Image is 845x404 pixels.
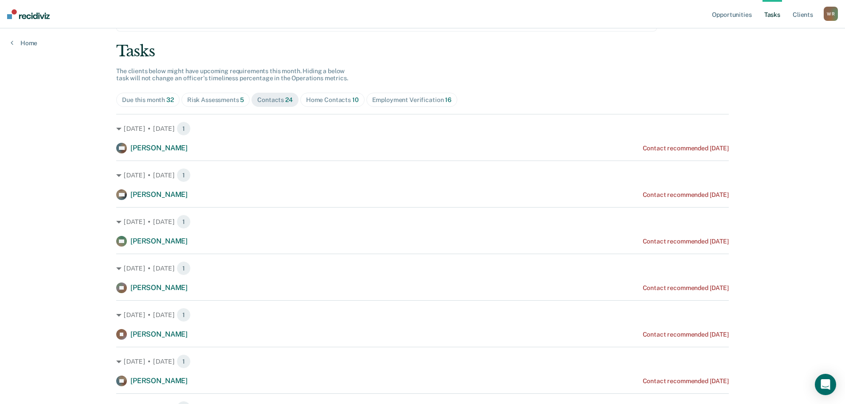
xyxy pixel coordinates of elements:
[824,7,838,21] button: WR
[445,96,452,103] span: 16
[285,96,293,103] span: 24
[306,96,359,104] div: Home Contacts
[130,190,188,199] span: [PERSON_NAME]
[177,354,191,369] span: 1
[643,331,729,338] div: Contact recommended [DATE]
[7,9,50,19] img: Recidiviz
[824,7,838,21] div: W R
[116,308,729,322] div: [DATE] • [DATE] 1
[116,168,729,182] div: [DATE] • [DATE] 1
[643,377,729,385] div: Contact recommended [DATE]
[122,96,174,104] div: Due this month
[177,168,191,182] span: 1
[130,330,188,338] span: [PERSON_NAME]
[166,96,174,103] span: 32
[130,283,188,292] span: [PERSON_NAME]
[130,144,188,152] span: [PERSON_NAME]
[177,122,191,136] span: 1
[130,237,188,245] span: [PERSON_NAME]
[177,308,191,322] span: 1
[130,377,188,385] span: [PERSON_NAME]
[643,145,729,152] div: Contact recommended [DATE]
[643,191,729,199] div: Contact recommended [DATE]
[11,39,37,47] a: Home
[643,284,729,292] div: Contact recommended [DATE]
[116,42,729,60] div: Tasks
[257,96,293,104] div: Contacts
[352,96,359,103] span: 10
[187,96,244,104] div: Risk Assessments
[643,238,729,245] div: Contact recommended [DATE]
[116,261,729,275] div: [DATE] • [DATE] 1
[116,215,729,229] div: [DATE] • [DATE] 1
[177,215,191,229] span: 1
[177,261,191,275] span: 1
[116,354,729,369] div: [DATE] • [DATE] 1
[116,122,729,136] div: [DATE] • [DATE] 1
[372,96,452,104] div: Employment Verification
[240,96,244,103] span: 5
[116,67,348,82] span: The clients below might have upcoming requirements this month. Hiding a below task will not chang...
[815,374,836,395] div: Open Intercom Messenger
